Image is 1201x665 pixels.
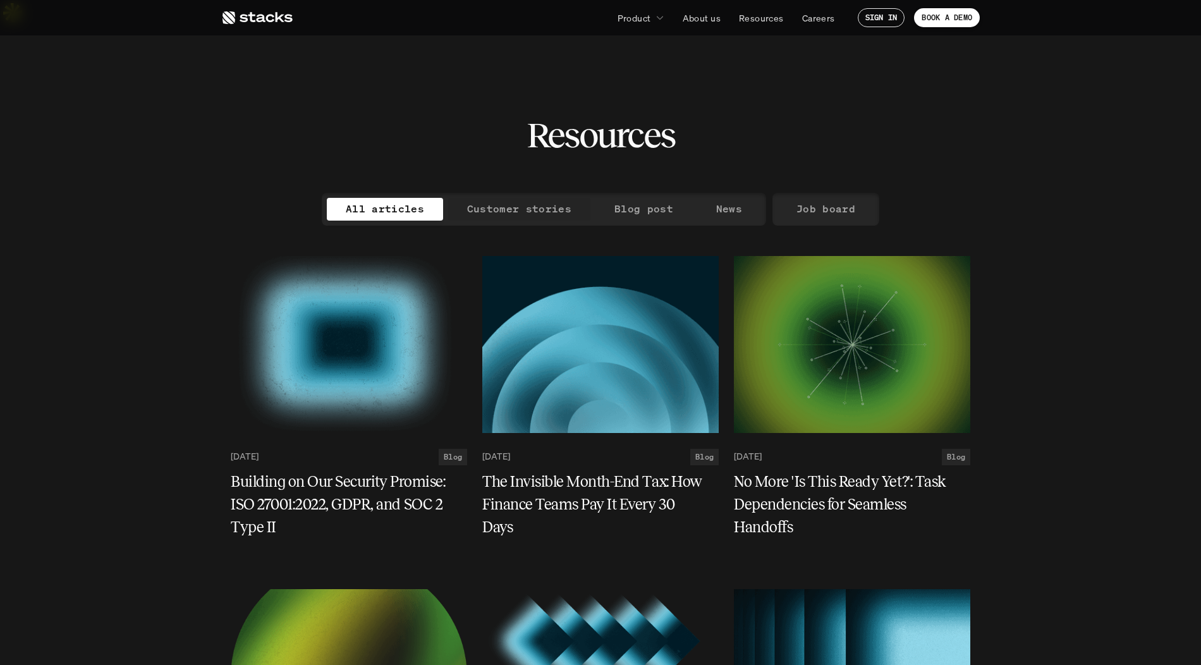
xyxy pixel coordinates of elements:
[614,200,673,218] p: Blog post
[482,470,704,539] h5: The Invisible Month-End Tax: How Finance Teams Pay It Every 30 Days
[448,198,590,221] a: Customer stories
[734,451,762,462] p: [DATE]
[796,200,855,218] p: Job board
[482,451,510,462] p: [DATE]
[327,198,443,221] a: All articles
[190,57,244,67] a: Privacy Policy
[231,470,467,539] a: Building on Our Security Promise: ISO 27001:2022, GDPR, and SOC 2 Type II
[595,198,692,221] a: Blog post
[697,198,761,221] a: News
[231,451,259,462] p: [DATE]
[482,470,719,539] a: The Invisible Month-End Tax: How Finance Teams Pay It Every 30 Days
[231,449,467,465] a: [DATE]Blog
[734,449,970,465] a: [DATE]Blog
[734,470,970,539] a: No More 'Is This Ready Yet?': Task Dependencies for Seamless Handoffs
[695,453,714,461] h2: Blog
[231,470,452,539] h5: Building on Our Security Promise: ISO 27001:2022, GDPR, and SOC 2 Type II
[947,453,965,461] h2: Blog
[346,200,424,218] p: All articles
[527,116,675,155] h2: Resources
[467,200,571,218] p: Customer stories
[734,470,955,539] h5: No More 'Is This Ready Yet?': Task Dependencies for Seamless Handoffs
[482,449,719,465] a: [DATE]Blog
[716,200,742,218] p: News
[777,198,874,221] a: Job board
[444,453,462,461] h2: Blog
